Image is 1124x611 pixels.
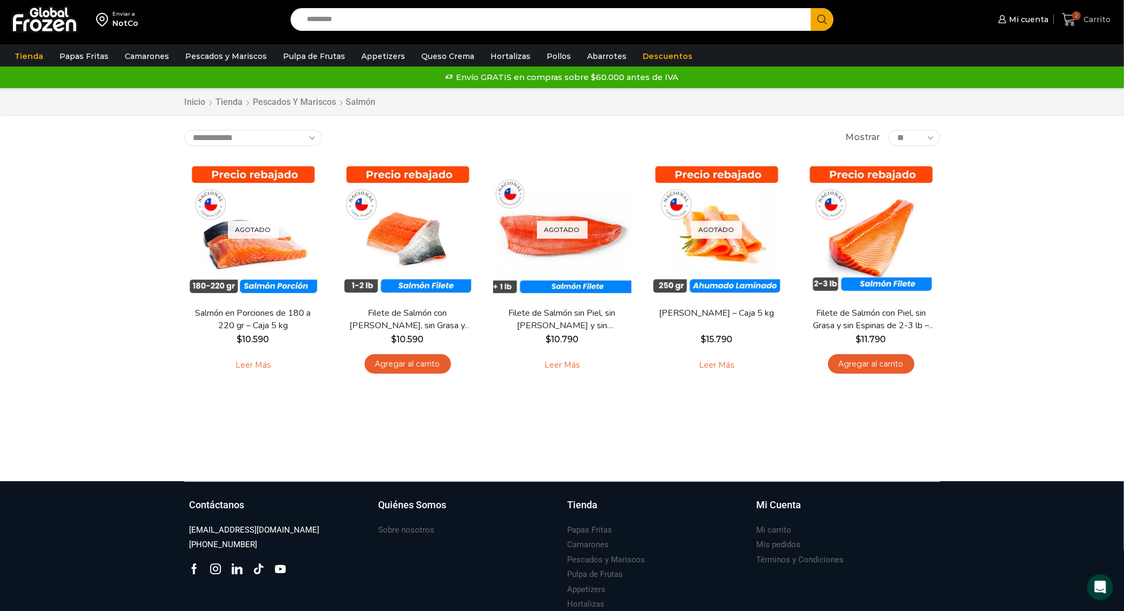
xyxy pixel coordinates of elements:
[568,569,623,580] h3: Pulpa de Frutas
[1072,11,1081,20] span: 2
[1059,7,1113,32] a: 2 Carrito
[811,8,833,31] button: Search button
[278,46,351,67] a: Pulpa de Frutas
[485,46,536,67] a: Hortalizas
[757,539,801,550] h3: Mis pedidos
[219,354,287,377] a: Leé más sobre “Salmón en Porciones de 180 a 220 gr - Caja 5 kg”
[184,96,206,109] a: Inicio
[637,46,698,67] a: Descuentos
[568,498,746,523] a: Tienda
[568,537,609,552] a: Camarones
[392,334,424,344] bdi: 10.590
[228,221,279,238] p: Agotado
[190,523,320,537] a: [EMAIL_ADDRESS][DOMAIN_NAME]
[356,46,410,67] a: Appetizers
[184,96,376,109] nav: Breadcrumb
[119,46,174,67] a: Camarones
[112,18,138,29] div: NotCo
[96,10,112,29] img: address-field-icon.svg
[190,498,368,523] a: Contáctanos
[253,96,337,109] a: Pescados y Mariscos
[180,46,272,67] a: Pescados y Mariscos
[379,523,435,537] a: Sobre nosotros
[757,498,935,523] a: Mi Cuenta
[995,9,1048,30] a: Mi cuenta
[191,307,315,332] a: Salmón en Porciones de 180 a 220 gr – Caja 5 kg
[528,354,596,377] a: Leé más sobre “Filete de Salmón sin Piel, sin Grasa y sin Espinas – Caja 10 Kg”
[856,334,861,344] span: $
[112,10,138,18] div: Enviar a
[416,46,480,67] a: Queso Crema
[757,554,844,566] h3: Términos y Condiciones
[828,354,914,374] a: Agregar al carrito: “Filete de Salmón con Piel, sin Grasa y sin Espinas de 2-3 lb - Premium - Caj...
[654,307,778,320] a: [PERSON_NAME] – Caja 5 kg
[568,567,623,582] a: Pulpa de Frutas
[237,334,243,344] span: $
[568,524,613,536] h3: Papas Fritas
[541,46,576,67] a: Pollos
[500,307,624,332] a: Filete de Salmón sin Piel, sin [PERSON_NAME] y sin [PERSON_NAME] – Caja 10 Kg
[346,97,376,107] h1: Salmón
[1081,14,1110,25] span: Carrito
[568,523,613,537] a: Papas Fritas
[757,537,801,552] a: Mis pedidos
[568,554,645,566] h3: Pescados y Mariscos
[809,307,933,332] a: Filete de Salmón con Piel, sin Grasa y sin Espinas de 2-3 lb – Premium – Caja 10 kg
[379,498,557,523] a: Quiénes Somos
[9,46,49,67] a: Tienda
[757,523,792,537] a: Mi carrito
[190,537,258,552] a: [PHONE_NUMBER]
[379,498,447,512] h3: Quiénes Somos
[546,334,578,344] bdi: 10.790
[757,524,792,536] h3: Mi carrito
[190,539,258,550] h3: [PHONE_NUMBER]
[546,334,551,344] span: $
[537,221,588,238] p: Agotado
[701,334,706,344] span: $
[568,553,645,567] a: Pescados y Mariscos
[701,334,732,344] bdi: 15.790
[379,524,435,536] h3: Sobre nosotros
[1006,14,1048,25] span: Mi cuenta
[345,307,469,332] a: Filete de Salmón con [PERSON_NAME], sin Grasa y sin Espinas 1-2 lb – Caja 10 Kg
[845,131,880,144] span: Mostrar
[190,524,320,536] h3: [EMAIL_ADDRESS][DOMAIN_NAME]
[682,354,751,377] a: Leé más sobre “Salmón Ahumado Laminado - Caja 5 kg”
[237,334,270,344] bdi: 10.590
[582,46,632,67] a: Abarrotes
[568,498,598,512] h3: Tienda
[54,46,114,67] a: Papas Fritas
[392,334,397,344] span: $
[757,553,844,567] a: Términos y Condiciones
[568,539,609,550] h3: Camarones
[568,599,605,610] h3: Hortalizas
[568,584,606,595] h3: Appetizers
[184,130,322,146] select: Pedido de la tienda
[568,582,606,597] a: Appetizers
[365,354,451,374] a: Agregar al carrito: “Filete de Salmón con Piel, sin Grasa y sin Espinas 1-2 lb – Caja 10 Kg”
[190,498,245,512] h3: Contáctanos
[1087,574,1113,600] div: Open Intercom Messenger
[856,334,886,344] bdi: 11.790
[757,498,802,512] h3: Mi Cuenta
[216,96,244,109] a: Tienda
[691,221,742,238] p: Agotado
